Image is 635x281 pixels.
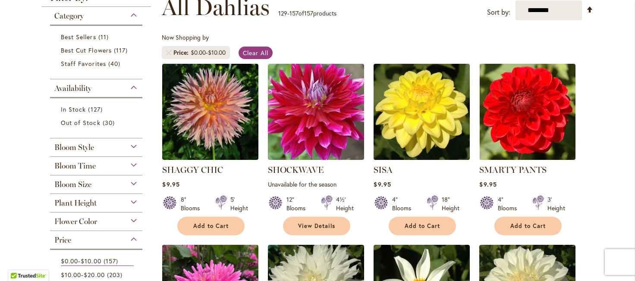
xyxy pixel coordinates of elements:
[54,11,84,21] span: Category
[61,59,134,68] a: Staff Favorites
[268,64,364,160] img: Shockwave
[268,180,364,188] p: Unavailable for the season
[278,9,287,17] span: 129
[498,195,522,212] div: 4" Blooms
[479,153,575,162] a: SMARTY PANTS
[374,64,470,160] img: SISA
[479,180,497,188] span: $9.95
[268,165,324,175] a: SHOCKWAVE
[103,118,117,127] span: 30
[61,257,101,265] span: -
[374,153,470,162] a: SISA
[494,217,562,235] button: Add to Cart
[61,257,78,265] span: $0.00
[162,64,258,160] img: SHAGGY CHIC
[547,195,565,212] div: 3' Height
[61,271,81,279] span: $10.00
[243,49,268,57] span: Clear All
[162,165,223,175] a: SHAGGY CHIC
[181,195,205,212] div: 8" Blooms
[107,270,125,279] span: 203
[61,118,134,127] a: Out of Stock 30
[166,50,171,55] a: Remove Price $0.00 - $10.00
[268,153,364,162] a: Shockwave
[162,180,179,188] span: $9.95
[392,195,416,212] div: 4" Blooms
[487,4,510,20] label: Sort by:
[304,9,313,17] span: 157
[54,235,71,245] span: Price
[54,161,96,171] span: Bloom Time
[191,48,206,56] span: $0.00
[61,46,112,54] span: Best Cut Flowers
[289,9,299,17] span: 157
[177,217,245,235] button: Add to Cart
[84,271,104,279] span: $20.00
[54,180,91,189] span: Bloom Size
[54,143,94,152] span: Bloom Style
[283,217,350,235] a: View Details
[81,257,101,265] span: $10.00
[479,165,547,175] a: SMARTY PANTS
[374,180,391,188] span: $9.95
[298,222,335,230] span: View Details
[479,64,575,160] img: SMARTY PANTS
[6,250,31,275] iframe: Launch Accessibility Center
[61,32,134,41] a: Best Sellers
[61,271,105,279] span: -
[98,32,111,41] span: 11
[61,105,86,113] span: In Stock
[405,222,440,230] span: Add to Cart
[61,270,134,279] a: $10.00-$20.00 203
[61,59,106,68] span: Staff Favorites
[61,105,134,114] a: In Stock 127
[374,165,393,175] a: SISA
[162,33,209,41] span: Now Shopping by
[61,119,101,127] span: Out of Stock
[239,47,273,59] a: Clear All
[88,105,104,114] span: 127
[208,48,226,56] span: $10.00
[442,195,459,212] div: 18" Height
[230,195,248,212] div: 5' Height
[162,153,258,162] a: SHAGGY CHIC
[54,198,97,208] span: Plant Height
[191,48,226,57] div: -
[61,256,134,266] a: $0.00-$10.00 157
[336,195,354,212] div: 4½' Height
[114,46,130,55] span: 117
[61,33,96,41] span: Best Sellers
[54,84,91,93] span: Availability
[286,195,311,212] div: 12" Blooms
[193,222,229,230] span: Add to Cart
[389,217,456,235] button: Add to Cart
[108,59,123,68] span: 40
[278,6,336,20] p: - of products
[173,48,191,57] span: Price
[510,222,546,230] span: Add to Cart
[104,256,120,265] span: 157
[54,217,97,226] span: Flower Color
[61,46,134,55] a: Best Cut Flowers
